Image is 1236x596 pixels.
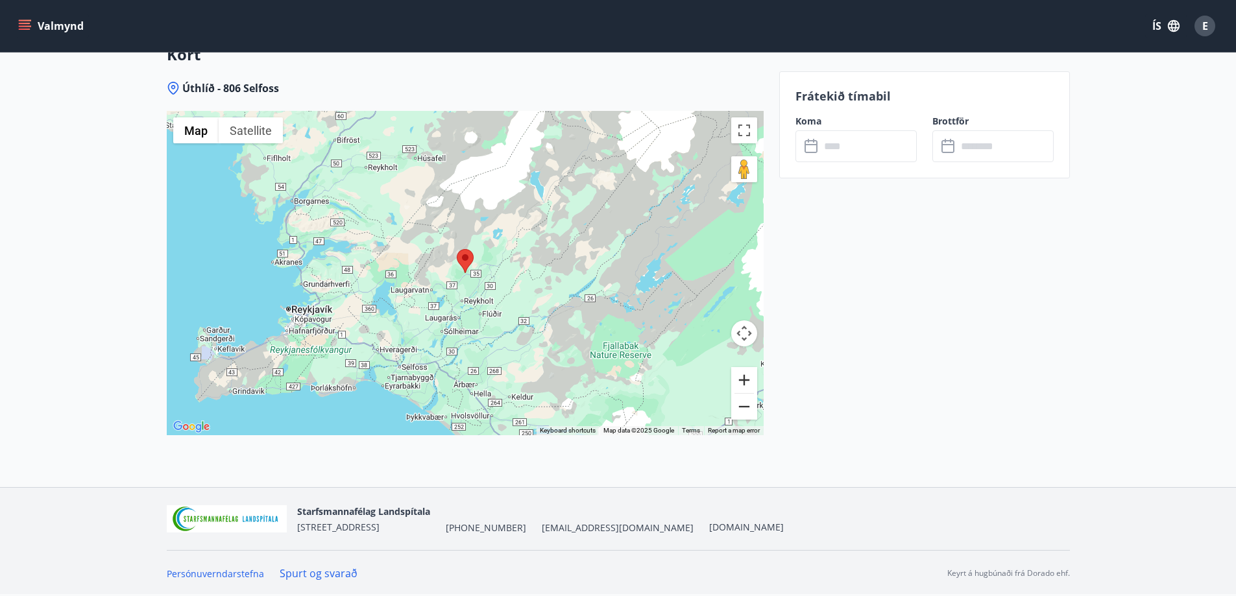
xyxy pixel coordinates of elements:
[731,367,757,393] button: Zoom in
[795,88,1054,104] p: Frátekið tímabil
[219,117,283,143] button: Show satellite imagery
[170,418,213,435] img: Google
[167,567,264,580] a: Persónuverndarstefna
[682,427,700,434] a: Terms
[167,505,287,533] img: 55zIgFoyM5pksCsVQ4sUOj1FUrQvjI8pi0QwpkWm.png
[540,426,596,435] button: Keyboard shortcuts
[16,14,89,38] button: menu
[170,418,213,435] a: Open this area in Google Maps (opens a new window)
[280,566,357,580] a: Spurt og svarað
[542,521,694,534] span: [EMAIL_ADDRESS][DOMAIN_NAME]
[709,521,784,533] a: [DOMAIN_NAME]
[297,505,430,518] span: Starfsmannafélag Landspítala
[173,117,219,143] button: Show street map
[1202,19,1208,33] span: E
[932,115,1054,128] label: Brottför
[1145,14,1187,38] button: ÍS
[603,427,674,434] span: Map data ©2025 Google
[947,567,1070,579] p: Keyrt á hugbúnaði frá Dorado ehf.
[1189,10,1220,42] button: E
[731,117,757,143] button: Toggle fullscreen view
[731,156,757,182] button: Drag Pegman onto the map to open Street View
[446,521,526,534] span: [PHONE_NUMBER]
[731,320,757,346] button: Map camera controls
[795,115,917,128] label: Koma
[731,394,757,420] button: Zoom out
[297,521,380,533] span: [STREET_ADDRESS]
[708,427,760,434] a: Report a map error
[167,43,764,66] h3: Kort
[182,81,279,95] span: Úthlíð - 806 Selfoss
